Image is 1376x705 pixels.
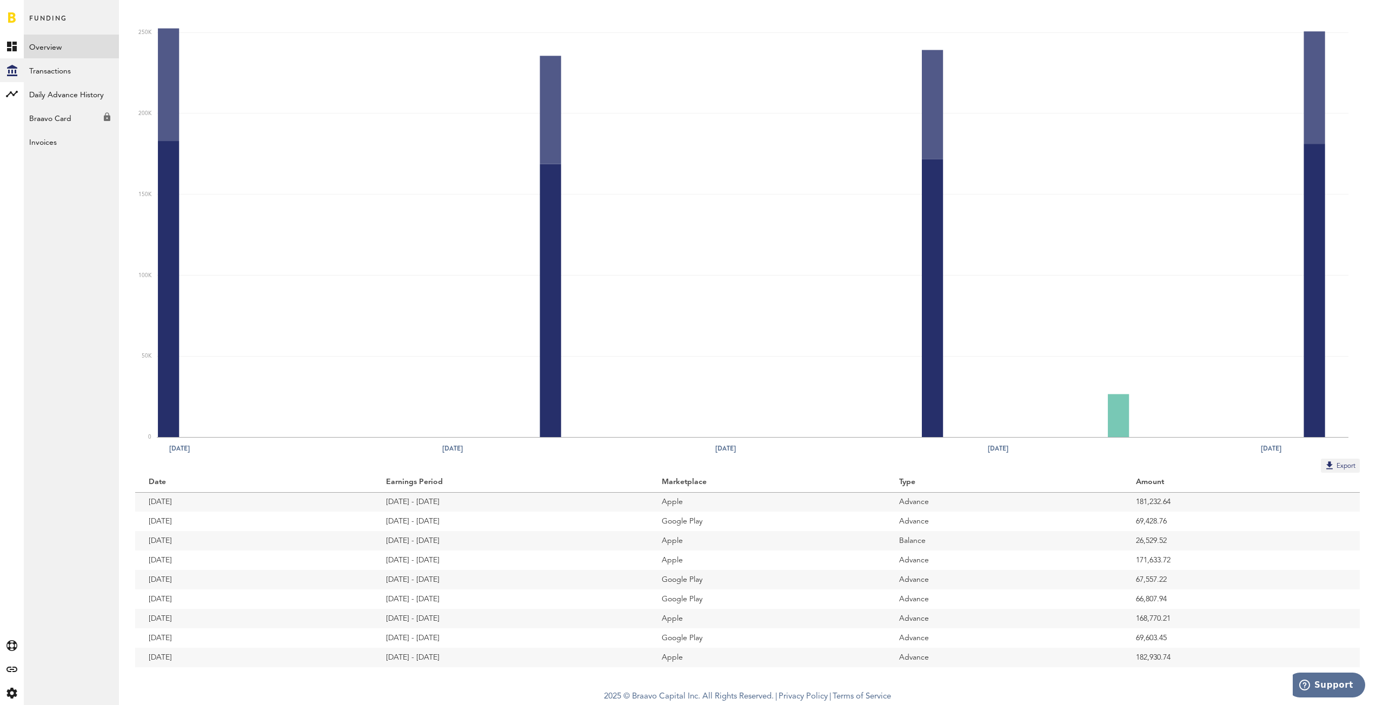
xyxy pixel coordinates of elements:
[715,444,736,453] text: [DATE]
[1122,531,1360,550] td: 26,529.52
[138,111,152,116] text: 200K
[648,492,886,512] td: Apple
[169,444,190,453] text: [DATE]
[373,609,648,628] td: [DATE] - [DATE]
[662,478,708,486] ng-transclude: Marketplace
[135,648,373,667] td: [DATE]
[1321,459,1360,473] button: Export
[648,570,886,589] td: Google Play
[648,531,886,550] td: Apple
[1122,492,1360,512] td: 181,232.64
[648,628,886,648] td: Google Play
[648,589,886,609] td: Google Play
[886,512,1123,531] td: Advance
[988,444,1008,453] text: [DATE]
[1293,673,1365,700] iframe: Opens a widget where you can find more information
[24,82,119,106] a: Daily Advance History
[886,609,1123,628] td: Advance
[648,648,886,667] td: Apple
[135,570,373,589] td: [DATE]
[24,58,119,82] a: Transactions
[138,273,152,278] text: 100K
[1122,512,1360,531] td: 69,428.76
[648,609,886,628] td: Apple
[1122,570,1360,589] td: 67,557.22
[373,589,648,609] td: [DATE] - [DATE]
[24,35,119,58] a: Overview
[135,531,373,550] td: [DATE]
[373,628,648,648] td: [DATE] - [DATE]
[24,106,119,125] div: Braavo Card
[886,550,1123,570] td: Advance
[1122,628,1360,648] td: 69,603.45
[886,589,1123,609] td: Advance
[148,434,151,440] text: 0
[1122,609,1360,628] td: 168,770.21
[886,628,1123,648] td: Advance
[442,444,463,453] text: [DATE]
[373,570,648,589] td: [DATE] - [DATE]
[29,12,67,35] span: Funding
[142,353,152,359] text: 50K
[1122,648,1360,667] td: 182,930.74
[1136,478,1165,486] ng-transclude: Amount
[604,689,774,705] span: 2025 © Braavo Capital Inc. All Rights Reserved.
[24,130,119,153] a: Invoices
[1122,550,1360,570] td: 171,633.72
[648,550,886,570] td: Apple
[886,648,1123,667] td: Advance
[373,531,648,550] td: [DATE] - [DATE]
[373,492,648,512] td: [DATE] - [DATE]
[135,550,373,570] td: [DATE]
[373,648,648,667] td: [DATE] - [DATE]
[779,693,828,701] a: Privacy Policy
[138,30,152,35] text: 250K
[886,531,1123,550] td: Balance
[373,550,648,570] td: [DATE] - [DATE]
[135,609,373,628] td: [DATE]
[149,478,167,486] ng-transclude: Date
[648,512,886,531] td: Google Play
[135,628,373,648] td: [DATE]
[135,589,373,609] td: [DATE]
[386,478,444,486] ng-transclude: Earnings Period
[833,693,891,701] a: Terms of Service
[1122,589,1360,609] td: 66,807.94
[1324,460,1335,471] img: Export
[886,492,1123,512] td: Advance
[899,478,916,486] ng-transclude: Type
[886,570,1123,589] td: Advance
[1261,444,1281,453] text: [DATE]
[135,512,373,531] td: [DATE]
[138,192,152,197] text: 150K
[135,492,373,512] td: [DATE]
[373,512,648,531] td: [DATE] - [DATE]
